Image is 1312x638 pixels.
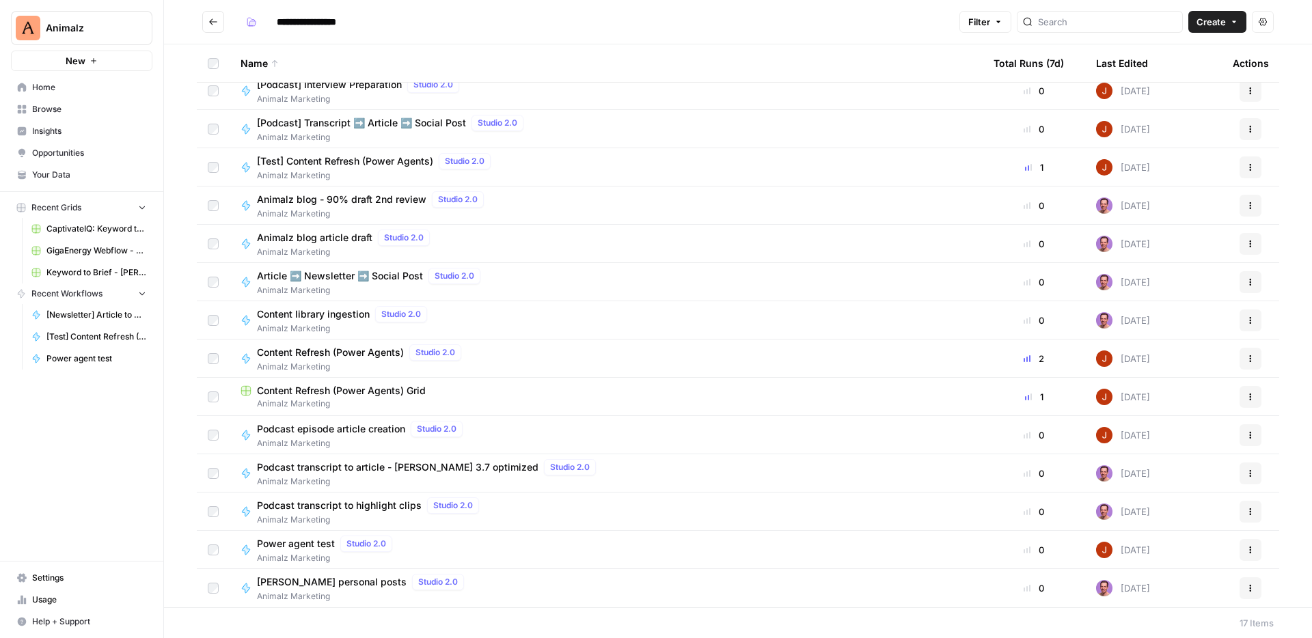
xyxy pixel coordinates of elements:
div: [DATE] [1096,542,1150,558]
button: Filter [959,11,1011,33]
div: 0 [994,237,1074,251]
span: Studio 2.0 [417,423,456,435]
a: Browse [11,98,152,120]
span: Studio 2.0 [415,346,455,359]
span: Help + Support [32,615,146,628]
span: Animalz Marketing [257,437,468,449]
span: Home [32,81,146,94]
a: Content Refresh (Power Agents)Studio 2.0Animalz Marketing [241,344,972,373]
div: 0 [994,505,1074,518]
a: GigaEnergy Webflow - Shop Inventories [25,240,152,262]
div: 2 [994,352,1074,365]
span: [Podcast] Transcript ➡️ Article ➡️ Social Post [257,116,466,130]
div: [DATE] [1096,274,1150,290]
a: Podcast episode article creationStudio 2.0Animalz Marketing [241,421,972,449]
a: Podcast transcript to article - [PERSON_NAME] 3.7 optimizedStudio 2.0Animalz Marketing [241,459,972,488]
span: Usage [32,594,146,606]
span: Keyword to Brief - [PERSON_NAME] Code Grid [46,266,146,279]
a: Power agent test [25,348,152,370]
span: Power agent test [257,537,335,551]
span: Power agent test [46,352,146,365]
div: 0 [994,199,1074,212]
div: 0 [994,275,1074,289]
span: Animalz Marketing [257,208,489,220]
span: [Newsletter] Article to Newsletter ([PERSON_NAME]) [46,309,146,321]
a: Power agent testStudio 2.0Animalz Marketing [241,536,972,564]
span: Animalz Marketing [257,552,398,564]
span: [Test] Content Refresh (Power Agents) [257,154,433,168]
a: Animalz blog - 90% draft 2nd reviewStudio 2.0Animalz Marketing [241,191,972,220]
div: [DATE] [1096,389,1150,405]
a: Animalz blog article draftStudio 2.0Animalz Marketing [241,230,972,258]
a: Content library ingestionStudio 2.0Animalz Marketing [241,306,972,335]
span: Animalz Marketing [257,246,435,258]
span: Settings [32,572,146,584]
a: Usage [11,589,152,611]
span: Studio 2.0 [413,79,453,91]
span: Animalz blog - 90% draft 2nd review [257,193,426,206]
img: erg4ip7zmrmc8e5ms3nyz8p46hz7 [1096,427,1112,443]
img: 6puihir5v8umj4c82kqcaj196fcw [1096,274,1112,290]
span: Studio 2.0 [418,576,458,588]
span: Recent Grids [31,202,81,214]
img: erg4ip7zmrmc8e5ms3nyz8p46hz7 [1096,121,1112,137]
img: 6puihir5v8umj4c82kqcaj196fcw [1096,197,1112,214]
span: Content Refresh (Power Agents) Grid [257,384,426,398]
span: Animalz Marketing [257,93,465,105]
div: [DATE] [1096,580,1150,596]
img: erg4ip7zmrmc8e5ms3nyz8p46hz7 [1096,83,1112,99]
span: Your Data [32,169,146,181]
a: Your Data [11,164,152,186]
span: Studio 2.0 [438,193,478,206]
a: [Newsletter] Article to Newsletter ([PERSON_NAME]) [25,304,152,326]
span: Studio 2.0 [433,499,473,512]
div: Last Edited [1096,44,1148,82]
span: Article ➡️ Newsletter ➡️ Social Post [257,269,423,283]
img: erg4ip7zmrmc8e5ms3nyz8p46hz7 [1096,389,1112,405]
span: Animalz Marketing [257,169,496,182]
div: 0 [994,581,1074,595]
span: [PERSON_NAME] personal posts [257,575,407,589]
a: [PERSON_NAME] personal postsStudio 2.0Animalz Marketing [241,574,972,602]
button: New [11,51,152,71]
span: Browse [32,103,146,115]
span: Animalz Marketing [257,322,433,335]
div: [DATE] [1096,312,1150,329]
div: [DATE] [1096,427,1150,443]
span: Podcast episode article creation [257,422,405,436]
span: CaptivateIQ: Keyword to Article [46,223,146,235]
img: 6puihir5v8umj4c82kqcaj196fcw [1096,312,1112,329]
span: Content library ingestion [257,307,370,321]
div: 1 [994,390,1074,404]
a: Content Refresh (Power Agents) GridAnimalz Marketing [241,384,972,410]
div: 0 [994,122,1074,136]
div: 0 [994,467,1074,480]
span: Studio 2.0 [381,308,421,320]
span: Animalz Marketing [257,284,486,296]
div: [DATE] [1096,350,1150,367]
span: Studio 2.0 [384,232,424,244]
div: [DATE] [1096,465,1150,482]
button: Recent Workflows [11,283,152,304]
a: Settings [11,567,152,589]
div: [DATE] [1096,236,1150,252]
div: [DATE] [1096,121,1150,137]
img: 6puihir5v8umj4c82kqcaj196fcw [1096,503,1112,520]
input: Search [1038,15,1177,29]
a: Keyword to Brief - [PERSON_NAME] Code Grid [25,262,152,283]
a: Insights [11,120,152,142]
span: Animalz Marketing [257,514,484,526]
span: Podcast transcript to article - [PERSON_NAME] 3.7 optimized [257,460,538,474]
span: Animalz Marketing [257,131,529,143]
button: Recent Grids [11,197,152,218]
img: erg4ip7zmrmc8e5ms3nyz8p46hz7 [1096,542,1112,558]
span: Opportunities [32,147,146,159]
div: Total Runs (7d) [994,44,1064,82]
span: [Podcast] Interview Preparation [257,78,402,92]
span: New [66,54,85,68]
div: 17 Items [1240,616,1274,630]
span: GigaEnergy Webflow - Shop Inventories [46,245,146,257]
span: Create [1197,15,1226,29]
a: [Test] Content Refresh (Power Agents) [25,326,152,348]
div: 0 [994,84,1074,98]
